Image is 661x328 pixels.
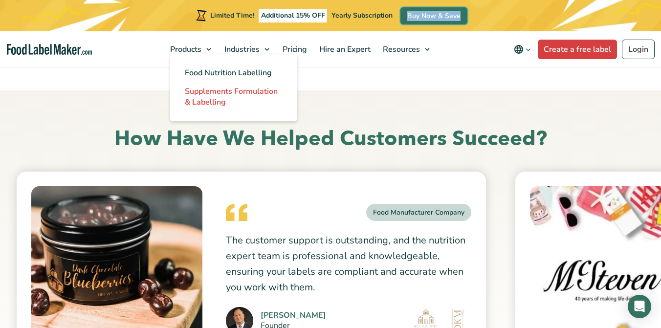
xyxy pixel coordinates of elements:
[259,9,328,22] span: Additional 15% OFF
[219,31,274,67] a: Industries
[622,40,655,59] a: Login
[316,44,372,55] span: Hire an Expert
[226,233,471,295] p: The customer support is outstanding, and the nutrition expert team is professional and knowledgea...
[400,7,467,24] a: Buy Now & Save
[7,44,92,55] a: Food Label Maker homepage
[185,86,278,108] span: Supplements Formulation & Labelling
[35,126,626,153] h2: How Have We Helped Customers Succeed?
[170,82,297,111] a: Supplements Formulation & Labelling
[185,67,272,78] span: Food Nutrition Labelling
[538,40,617,59] a: Create a free label
[366,204,471,221] div: Food Manufacturer Company
[313,31,375,67] a: Hire an Expert
[377,31,435,67] a: Resources
[164,31,216,67] a: Products
[280,44,308,55] span: Pricing
[210,11,254,20] span: Limited Time!
[167,44,202,55] span: Products
[628,295,651,318] div: Open Intercom Messenger
[331,11,393,20] span: Yearly Subscription
[507,40,538,59] button: Change language
[221,44,261,55] span: Industries
[380,44,421,55] span: Resources
[261,311,326,319] cite: [PERSON_NAME]
[170,64,297,82] a: Food Nutrition Labelling
[277,31,311,67] a: Pricing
